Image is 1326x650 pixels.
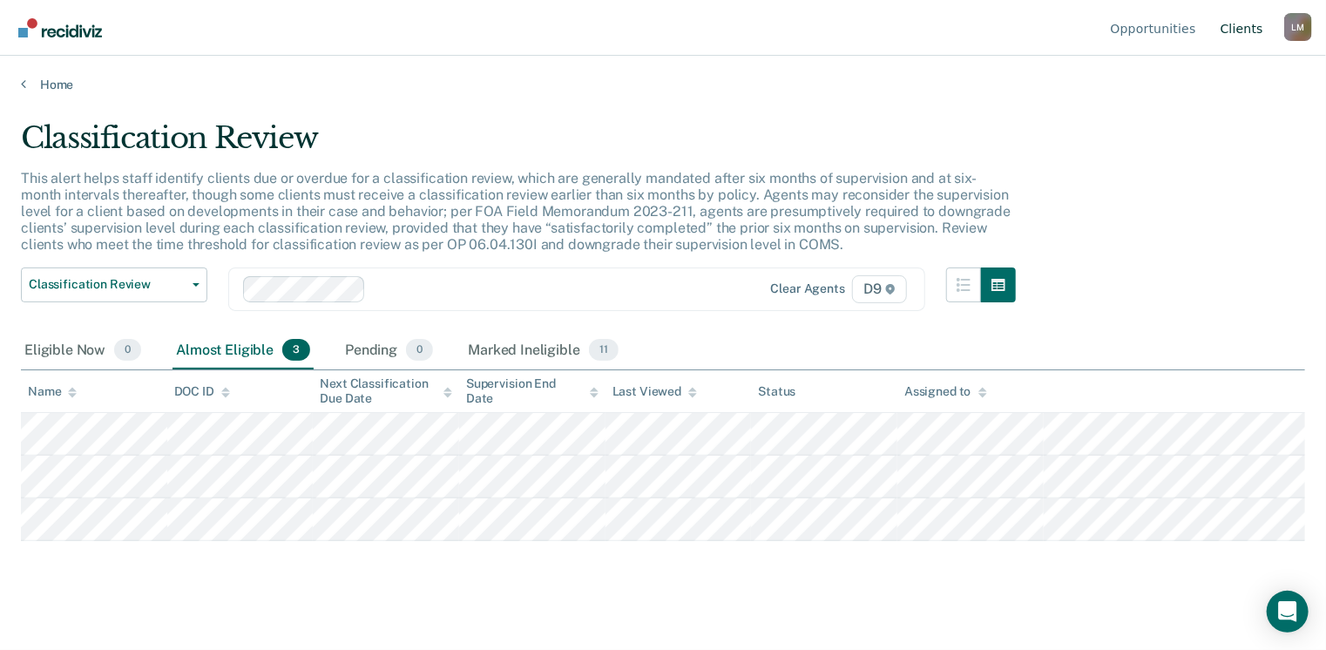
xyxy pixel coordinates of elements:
img: Recidiviz [18,18,102,37]
p: This alert helps staff identify clients due or overdue for a classification review, which are gen... [21,170,1011,254]
div: L M [1284,13,1312,41]
div: Assigned to [904,384,986,399]
span: 0 [114,339,141,362]
div: Pending0 [342,332,436,370]
div: Name [28,384,77,399]
span: Classification Review [29,277,186,292]
div: Almost Eligible3 [173,332,314,370]
div: Status [758,384,795,399]
div: Classification Review [21,120,1016,170]
a: Home [21,77,1305,92]
div: Last Viewed [612,384,697,399]
span: D9 [852,275,907,303]
button: Classification Review [21,267,207,302]
div: DOC ID [174,384,230,399]
span: 3 [282,339,310,362]
div: Eligible Now0 [21,332,145,370]
div: Open Intercom Messenger [1267,591,1309,633]
div: Marked Ineligible11 [464,332,621,370]
span: 0 [406,339,433,362]
div: Next Classification Due Date [320,376,452,406]
div: Supervision End Date [466,376,599,406]
div: Clear agents [771,281,845,296]
button: Profile dropdown button [1284,13,1312,41]
span: 11 [589,339,619,362]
